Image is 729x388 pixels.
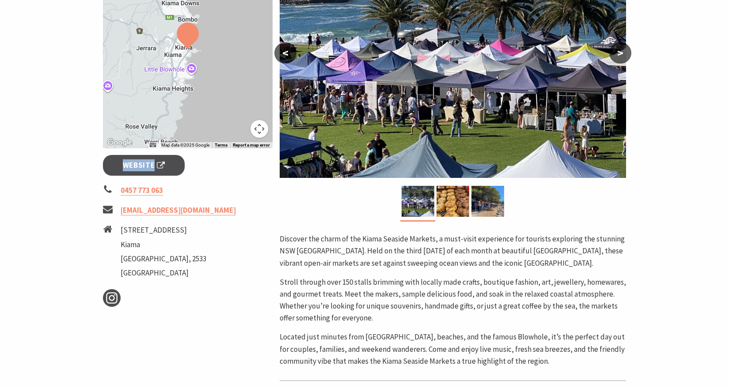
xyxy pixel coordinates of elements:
img: Market ptoduce [437,186,469,217]
p: Located just minutes from [GEOGRAPHIC_DATA], beaches, and the famous Blowhole, it’s the perfect d... [280,331,626,367]
img: Kiama Seaside Market [402,186,434,217]
img: market photo [471,186,504,217]
a: [EMAIL_ADDRESS][DOMAIN_NAME] [121,205,236,215]
button: Keyboard shortcuts [150,142,156,148]
button: < [274,42,296,64]
li: [STREET_ADDRESS] [121,224,206,236]
span: Website [123,159,165,171]
a: Terms (opens in new tab) [215,143,228,148]
a: Website [103,155,185,176]
span: Map data ©2025 Google [161,143,209,147]
button: Map camera controls [251,120,268,138]
a: Click to see this area on Google Maps [105,137,134,148]
img: Google [105,137,134,148]
a: Report a map error [233,143,270,148]
p: Stroll through over 150 stalls brimming with locally made crafts, boutique fashion, art, jeweller... [280,276,626,324]
p: Discover the charm of the Kiama Seaside Markets, a must-visit experience for tourists exploring t... [280,233,626,269]
li: Kiama [121,239,206,251]
button: > [609,42,631,64]
li: [GEOGRAPHIC_DATA] [121,267,206,279]
li: [GEOGRAPHIC_DATA], 2533 [121,253,206,265]
a: 0457 773 063 [121,185,163,196]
